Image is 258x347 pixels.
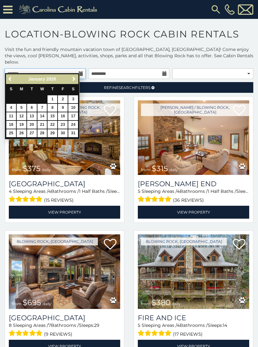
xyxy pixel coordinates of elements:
[37,112,47,120] a: 14
[173,196,204,204] span: (36 reviews)
[9,322,12,328] span: 8
[68,121,78,129] a: 24
[12,167,21,172] span: from
[6,129,16,137] a: 25
[68,95,78,103] a: 3
[138,180,249,188] h3: Moss End
[9,188,12,194] span: 4
[233,238,245,251] a: Add to favorites
[72,87,75,91] span: Saturday
[27,121,37,129] a: 20
[138,234,249,309] a: Fire And Ice from $380 daily
[58,129,68,137] a: 30
[48,112,57,120] a: 15
[5,82,253,93] a: RefineSearchFilters
[141,301,150,306] span: from
[223,4,236,15] a: [PHONE_NUMBER]
[210,4,222,15] img: search-regular.svg
[58,104,68,112] a: 9
[9,206,120,219] a: View Property
[12,238,98,245] a: Blowing Rock, [GEOGRAPHIC_DATA]
[16,3,103,16] img: Khaki-logo.png
[9,234,120,309] img: Renaissance Lodge
[37,121,47,129] a: 21
[94,322,99,328] span: 29
[23,298,41,307] span: $695
[138,100,249,175] a: Moss End from $315 daily
[177,188,180,194] span: 4
[27,112,37,120] a: 13
[177,322,180,328] span: 4
[138,314,249,322] a: Fire And Ice
[104,85,150,90] span: Refine Filters
[79,188,108,194] span: 1 Half Baths /
[58,112,68,120] a: 16
[70,75,78,83] a: Next
[48,121,57,129] a: 22
[6,121,16,129] a: 18
[27,104,37,112] a: 6
[9,234,120,309] a: Renaissance Lodge from $695 daily
[17,104,26,112] a: 5
[17,121,26,129] a: 19
[141,238,227,245] a: Blowing Rock, [GEOGRAPHIC_DATA]
[48,188,51,194] span: 4
[9,180,120,188] h3: Mountain Song Lodge
[40,87,44,91] span: Wednesday
[12,301,21,306] span: from
[9,180,120,188] a: [GEOGRAPHIC_DATA]
[152,298,171,307] span: $380
[141,104,249,116] a: [PERSON_NAME] / Blowing Rock, [GEOGRAPHIC_DATA]
[17,129,26,137] a: 26
[68,129,78,137] a: 31
[42,167,51,172] span: daily
[138,180,249,188] a: [PERSON_NAME] End
[9,314,120,322] a: [GEOGRAPHIC_DATA]
[208,188,236,194] span: 1 Half Baths /
[48,129,57,137] a: 29
[138,188,140,194] span: 5
[119,85,135,90] span: Search
[7,75,14,83] a: Previous
[173,330,203,338] span: (17 reviews)
[20,87,23,91] span: Monday
[31,87,33,91] span: Tuesday
[46,76,56,81] span: 2026
[44,196,74,204] span: (15 reviews)
[141,167,150,172] span: from
[51,87,54,91] span: Thursday
[48,322,51,328] span: 7
[58,121,68,129] a: 23
[6,112,16,120] a: 11
[9,188,120,204] div: Sleeping Areas / Bathrooms / Sleeps:
[10,87,12,91] span: Sunday
[17,112,26,120] a: 12
[44,330,72,338] span: (9 reviews)
[9,322,120,338] div: Sleeping Areas / Bathrooms / Sleeps:
[9,314,120,322] h3: Renaissance Lodge
[68,104,78,112] a: 10
[37,104,47,112] a: 7
[58,95,68,103] a: 2
[104,238,116,251] a: Add to favorites
[48,95,57,103] a: 1
[223,322,227,328] span: 14
[8,76,13,81] span: Previous
[152,164,168,173] span: $315
[27,129,37,137] a: 27
[138,234,249,309] img: Fire And Ice
[138,322,140,328] span: 5
[42,301,51,306] span: daily
[28,76,45,81] span: January
[48,104,57,112] a: 8
[138,100,249,175] img: Moss End
[172,301,181,306] span: daily
[71,76,76,81] span: Next
[138,206,249,219] a: View Property
[68,112,78,120] a: 17
[138,188,249,204] div: Sleeping Areas / Bathrooms / Sleeps:
[23,164,41,173] span: $375
[37,129,47,137] a: 28
[6,104,16,112] a: 4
